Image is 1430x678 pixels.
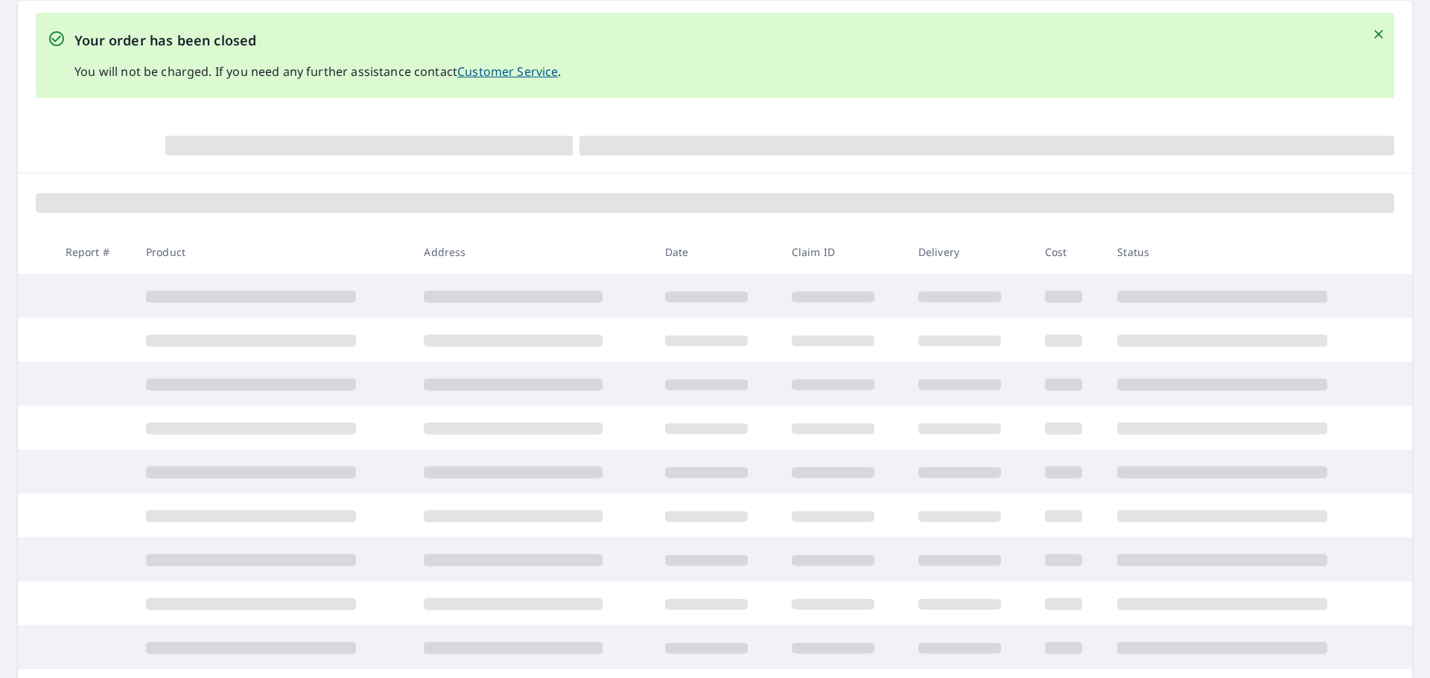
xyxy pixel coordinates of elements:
[1033,230,1106,274] th: Cost
[1369,25,1388,44] button: Close
[653,230,780,274] th: Date
[74,63,562,80] p: You will not be charged. If you need any further assistance contact .
[1105,230,1384,274] th: Status
[134,230,412,274] th: Product
[54,230,134,274] th: Report #
[74,31,562,51] p: Your order has been closed
[412,230,652,274] th: Address
[780,230,906,274] th: Claim ID
[906,230,1033,274] th: Delivery
[457,63,558,80] a: Customer Service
